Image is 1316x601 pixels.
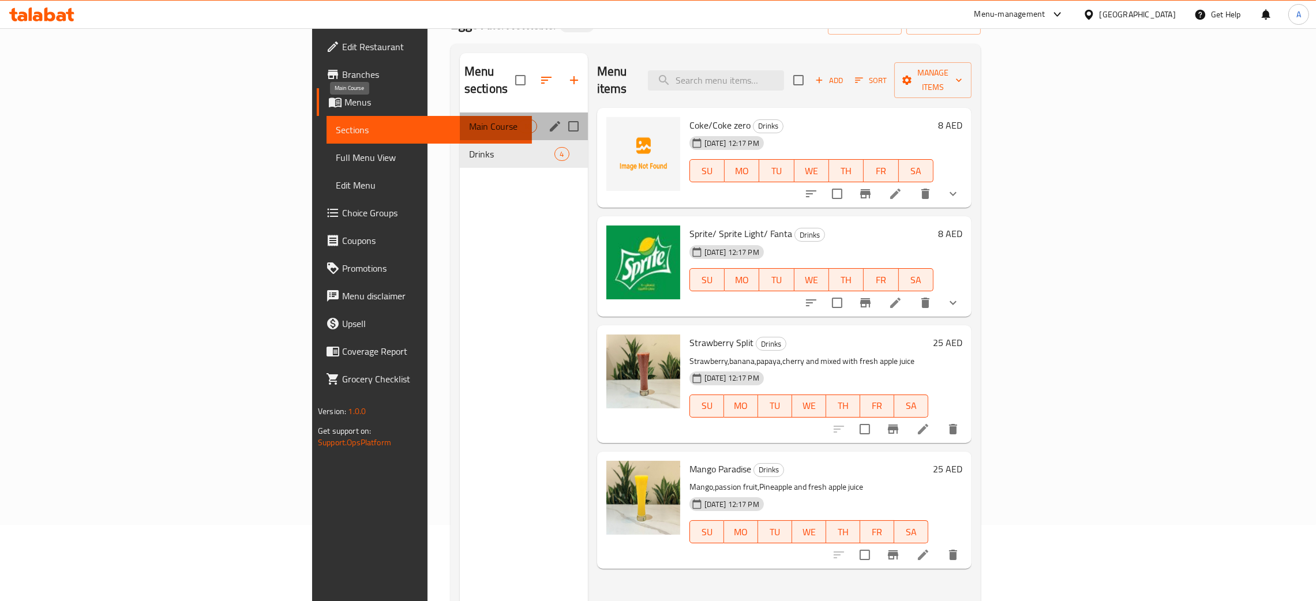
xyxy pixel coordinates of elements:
span: Select to update [825,291,849,315]
button: delete [912,180,939,208]
button: delete [912,289,939,317]
h6: 8 AED [938,117,962,133]
button: Branch-specific-item [852,180,879,208]
a: Edit Menu [327,171,532,199]
button: Manage items [894,62,972,98]
span: [DATE] 12:17 PM [700,373,764,384]
span: Grocery Checklist [342,372,523,386]
button: sort-choices [797,180,825,208]
a: Menu disclaimer [317,282,532,310]
span: SA [903,163,929,179]
button: TU [759,268,794,291]
span: Drinks [754,463,783,476]
button: delete [939,415,967,443]
span: FR [868,272,894,288]
h6: 8 AED [938,226,962,242]
span: SU [695,163,720,179]
div: [GEOGRAPHIC_DATA] [1100,8,1176,21]
h6: 25 AED [933,335,962,351]
a: Edit menu item [888,187,902,201]
button: SA [894,520,928,543]
button: edit [546,118,564,135]
span: TU [764,272,789,288]
input: search [648,70,784,91]
a: Upsell [317,310,532,337]
span: FR [865,524,890,540]
button: Add section [560,66,588,94]
button: TU [758,395,792,418]
button: TH [829,159,864,182]
button: show more [939,289,967,317]
div: Drinks [794,228,825,242]
span: Add [813,74,845,87]
span: SU [695,524,719,540]
button: sort-choices [797,289,825,317]
button: Sort [852,72,890,89]
span: SU [695,272,720,288]
span: Upsell [342,317,523,330]
button: WE [794,268,829,291]
a: Branches [317,61,532,88]
span: Get support on: [318,423,371,438]
span: [DATE] 12:17 PM [700,138,764,149]
div: Drinks4 [460,140,588,168]
span: TH [831,397,856,414]
button: delete [939,541,967,569]
button: MO [725,159,759,182]
span: Sort items [848,72,894,89]
span: Select to update [853,417,877,441]
a: Grocery Checklist [317,365,532,393]
span: Drinks [469,147,555,161]
span: 1.0.0 [348,404,366,419]
span: Drinks [795,228,824,242]
button: TH [826,520,860,543]
div: Main Course10edit [460,112,588,140]
span: Sprite/ Sprite Light/ Fanta [689,225,792,242]
button: Branch-specific-item [879,541,907,569]
button: Branch-specific-item [879,415,907,443]
a: Support.OpsPlatform [318,435,391,450]
span: TH [834,163,859,179]
span: Version: [318,404,346,419]
span: SA [899,524,924,540]
a: Edit menu item [888,296,902,310]
button: TU [759,159,794,182]
span: import [837,17,893,31]
button: SU [689,395,724,418]
span: [DATE] 12:17 PM [700,499,764,510]
button: show more [939,180,967,208]
span: Drinks [756,337,786,351]
span: A [1296,8,1301,21]
h6: 25 AED [933,461,962,477]
span: Choice Groups [342,206,523,220]
a: Full Menu View [327,144,532,171]
button: WE [794,159,829,182]
span: WE [797,524,822,540]
span: Mango Paradise [689,460,751,478]
p: Mango,passion fruit,Pineapple and fresh apple juice [689,480,928,494]
span: Select to update [825,182,849,206]
span: WE [799,272,824,288]
span: WE [797,397,822,414]
span: Main Course [469,119,518,133]
button: SU [689,520,724,543]
span: Promotions [342,261,523,275]
span: Menu disclaimer [342,289,523,303]
span: Strawberry Split [689,334,753,351]
span: Drinks [753,119,783,133]
span: Coverage Report [342,344,523,358]
span: WE [799,163,824,179]
span: export [916,17,972,31]
span: 10 [519,121,536,132]
span: TU [763,397,788,414]
a: Edit menu item [916,548,930,562]
a: Menus [317,88,532,116]
button: SA [899,159,933,182]
button: Branch-specific-item [852,289,879,317]
button: FR [860,395,894,418]
a: Promotions [317,254,532,282]
span: Sections [336,123,523,137]
button: FR [864,159,898,182]
span: Manage items [903,66,962,95]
